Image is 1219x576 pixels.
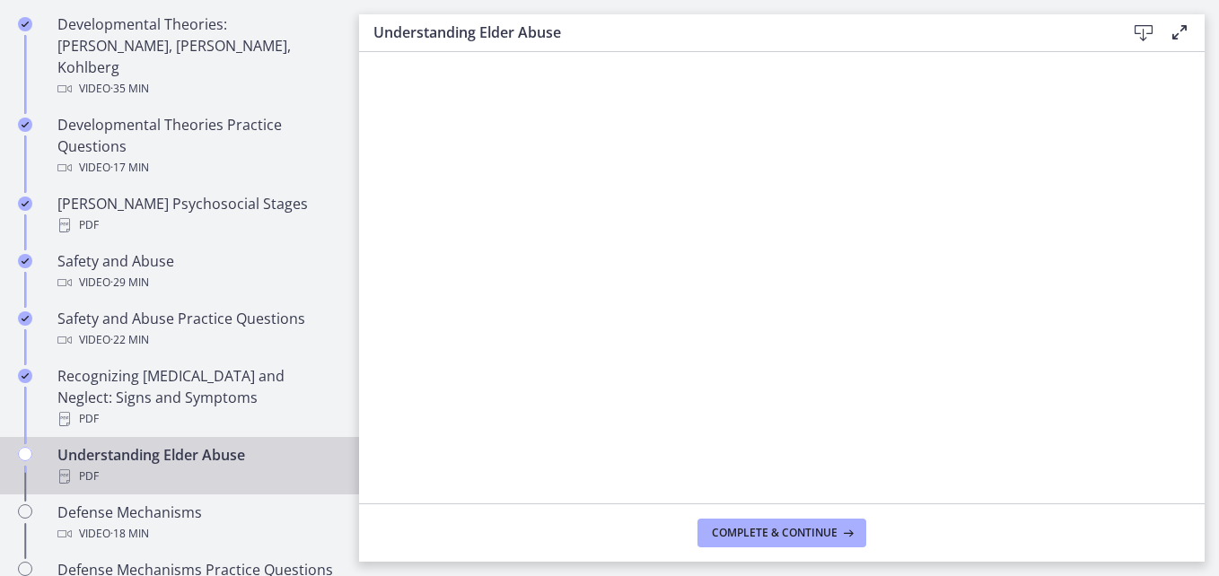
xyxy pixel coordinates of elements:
[57,308,338,351] div: Safety and Abuse Practice Questions
[57,502,338,545] div: Defense Mechanisms
[18,369,32,383] i: Completed
[57,214,338,236] div: PDF
[57,157,338,179] div: Video
[110,329,149,351] span: · 22 min
[18,118,32,132] i: Completed
[712,526,838,540] span: Complete & continue
[57,444,338,487] div: Understanding Elder Abuse
[57,272,338,293] div: Video
[697,519,866,547] button: Complete & continue
[110,523,149,545] span: · 18 min
[18,196,32,211] i: Completed
[57,13,338,100] div: Developmental Theories: [PERSON_NAME], [PERSON_NAME], Kohlberg
[57,365,338,430] div: Recognizing [MEDICAL_DATA] and Neglect: Signs and Symptoms
[57,193,338,236] div: [PERSON_NAME] Psychosocial Stages
[57,466,338,487] div: PDF
[110,78,149,100] span: · 35 min
[18,17,32,31] i: Completed
[373,22,1097,43] h3: Understanding Elder Abuse
[57,78,338,100] div: Video
[57,329,338,351] div: Video
[57,408,338,430] div: PDF
[18,311,32,326] i: Completed
[57,523,338,545] div: Video
[57,114,338,179] div: Developmental Theories Practice Questions
[110,157,149,179] span: · 17 min
[110,272,149,293] span: · 29 min
[18,254,32,268] i: Completed
[57,250,338,293] div: Safety and Abuse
